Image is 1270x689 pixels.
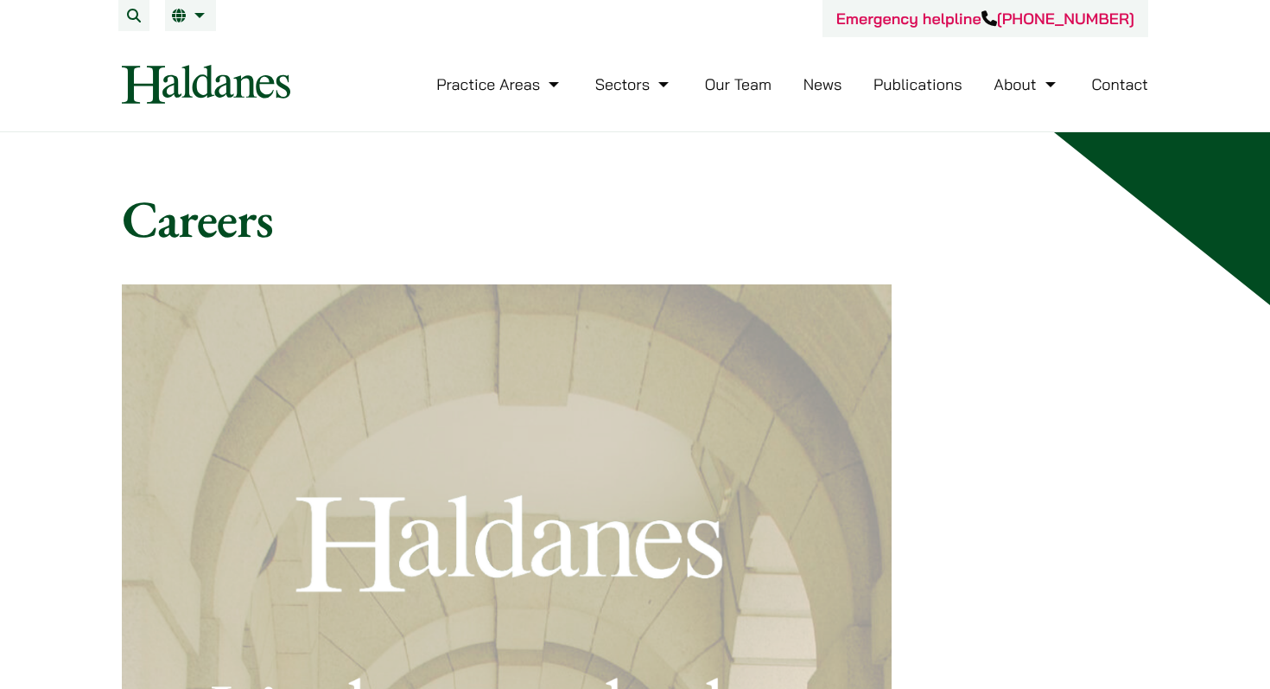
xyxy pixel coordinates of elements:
[803,74,842,94] a: News
[836,9,1134,29] a: Emergency helpline[PHONE_NUMBER]
[436,74,563,94] a: Practice Areas
[122,65,290,104] img: Logo of Haldanes
[873,74,962,94] a: Publications
[994,74,1059,94] a: About
[705,74,772,94] a: Our Team
[595,74,673,94] a: Sectors
[122,188,1148,250] h1: Careers
[1091,74,1148,94] a: Contact
[172,9,209,22] a: EN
